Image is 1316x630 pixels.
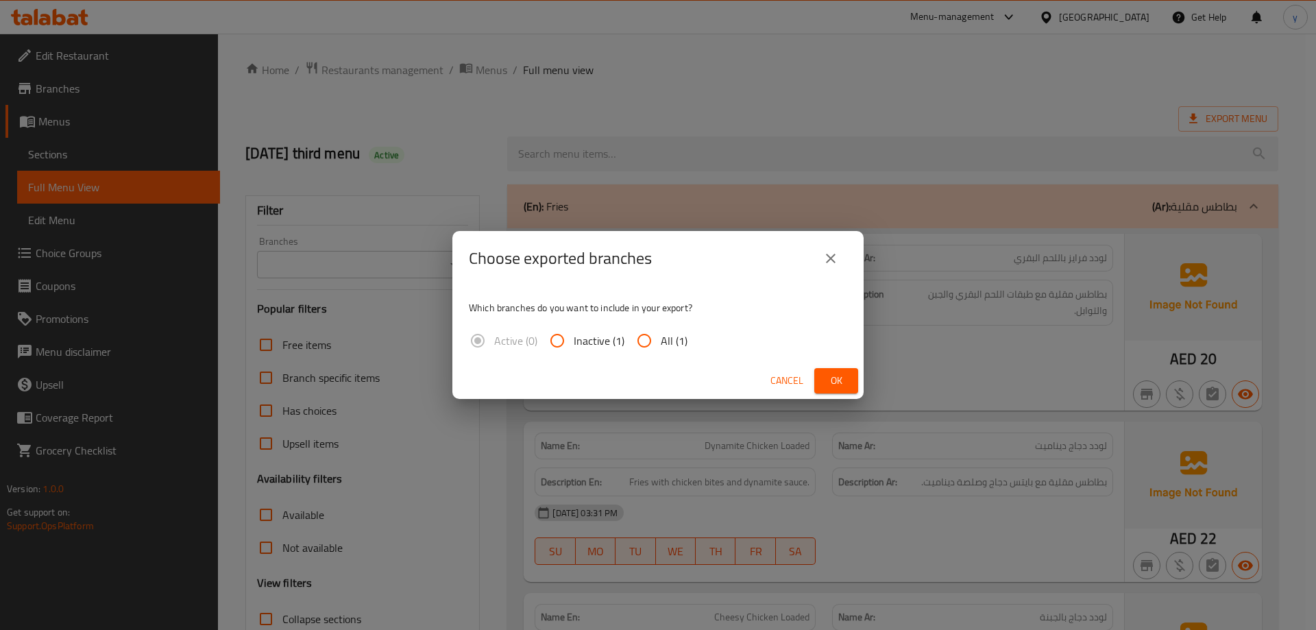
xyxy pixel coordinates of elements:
span: Cancel [770,372,803,389]
button: close [814,242,847,275]
p: Which branches do you want to include in your export? [469,301,847,315]
span: Ok [825,372,847,389]
h2: Choose exported branches [469,247,652,269]
span: All (1) [661,332,687,349]
span: Inactive (1) [574,332,624,349]
button: Cancel [765,368,809,393]
button: Ok [814,368,858,393]
span: Active (0) [494,332,537,349]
